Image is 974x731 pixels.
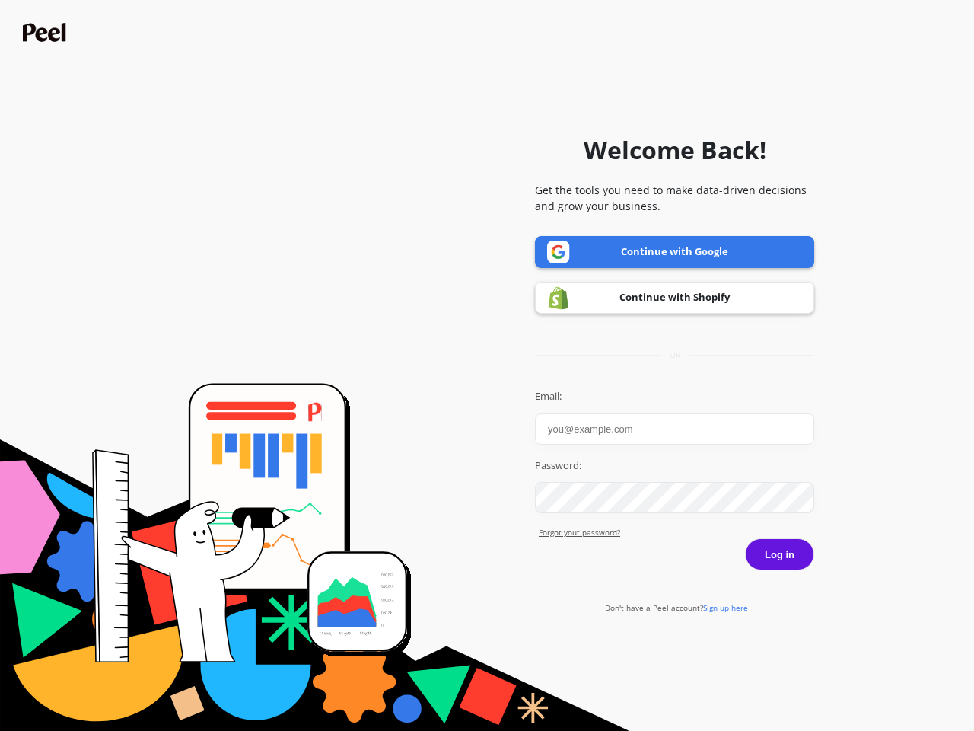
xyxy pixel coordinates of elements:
h1: Welcome Back! [584,132,766,168]
img: Google logo [547,241,570,263]
button: Log in [745,538,814,570]
a: Continue with Shopify [535,282,814,314]
a: Forgot yout password? [539,527,814,538]
p: Get the tools you need to make data-driven decisions and grow your business. [535,182,814,214]
a: Don't have a Peel account?Sign up here [605,602,748,613]
span: Sign up here [703,602,748,613]
label: Email: [535,389,814,404]
input: you@example.com [535,413,814,445]
img: Peel [23,23,70,42]
a: Continue with Google [535,236,814,268]
label: Password: [535,458,814,474]
div: or [535,350,814,361]
img: Shopify logo [547,286,570,310]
